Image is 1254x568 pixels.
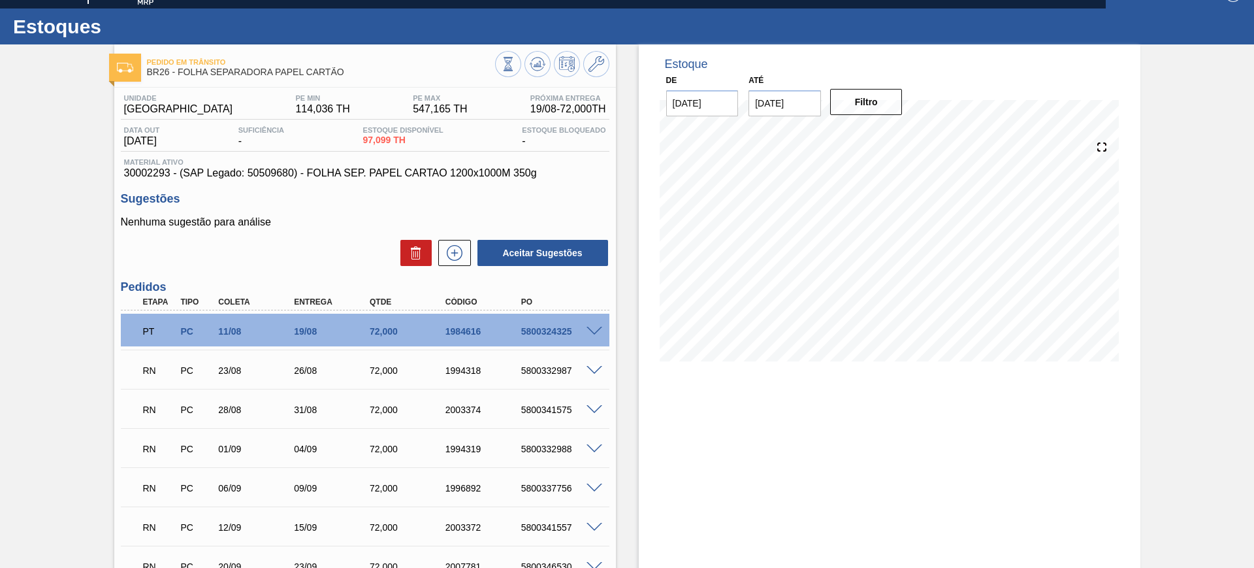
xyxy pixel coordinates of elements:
div: Pedido de Compra [177,483,216,493]
p: RN [143,365,176,376]
div: Em renegociação [140,435,179,463]
div: 1994319 [442,444,527,454]
div: Qtde [366,297,451,307]
span: Próxima Entrega [530,94,606,102]
div: 23/08/2025 [215,365,300,376]
span: Estoque Disponível [363,126,443,134]
span: 114,036 TH [295,103,349,115]
button: Ir ao Master Data / Geral [583,51,609,77]
label: De [666,76,677,85]
div: Nova sugestão [432,240,471,266]
div: 2003372 [442,522,527,533]
span: Data out [124,126,160,134]
div: 11/08/2025 [215,326,300,337]
div: 5800332988 [518,444,603,454]
div: 5800324325 [518,326,603,337]
div: Em renegociação [140,474,179,503]
div: 1996892 [442,483,527,493]
img: Ícone [117,63,133,73]
h3: Pedidos [121,280,609,294]
span: Pedido em Trânsito [147,58,495,66]
div: Entrega [291,297,376,307]
span: 30002293 - (SAP Legado: 50509680) - FOLHA SEP. PAPEL CARTAO 1200x1000M 350g [124,167,606,179]
div: 15/09/2025 [291,522,376,533]
div: 5800341575 [518,405,603,415]
button: Atualizar Gráfico [524,51,551,77]
h1: Estoques [13,19,245,34]
div: Estoque [665,58,708,71]
button: Aceitar Sugestões [477,240,608,266]
div: 72,000 [366,326,451,337]
div: Pedido de Compra [177,522,216,533]
span: 547,165 TH [413,103,467,115]
div: Código [442,297,527,307]
div: 72,000 [366,365,451,376]
div: Coleta [215,297,300,307]
div: 28/08/2025 [215,405,300,415]
p: RN [143,444,176,454]
div: Em renegociação [140,395,179,424]
div: Pedido de Compra [177,365,216,376]
div: Aceitar Sugestões [471,239,609,267]
div: 72,000 [366,444,451,454]
div: 19/08/2025 [291,326,376,337]
div: 1984616 [442,326,527,337]
div: Pedido de Compra [177,326,216,337]
div: 5800337756 [518,483,603,493]
div: 72,000 [366,483,451,493]
div: 72,000 [366,405,451,415]
span: Material ativo [124,158,606,166]
div: 2003374 [442,405,527,415]
div: 04/09/2025 [291,444,376,454]
input: dd/mm/yyyy [748,90,821,116]
div: Em renegociação [140,356,179,385]
div: 09/09/2025 [291,483,376,493]
p: RN [143,522,176,533]
div: Excluir Sugestões [394,240,432,266]
h3: Sugestões [121,192,609,206]
div: 01/09/2025 [215,444,300,454]
span: PE MAX [413,94,467,102]
span: Estoque Bloqueado [522,126,605,134]
span: PE MIN [295,94,349,102]
label: Até [748,76,764,85]
div: 5800332987 [518,365,603,376]
span: Suficiência [238,126,284,134]
div: - [235,126,287,147]
div: 5800341557 [518,522,603,533]
p: Nenhuma sugestão para análise [121,216,609,228]
div: 31/08/2025 [291,405,376,415]
span: 97,099 TH [363,135,443,145]
button: Filtro [830,89,903,115]
span: BR26 - FOLHA SEPARADORA PAPEL CARTÃO [147,67,495,77]
div: Pedido de Compra [177,405,216,415]
span: 19/08 - 72,000 TH [530,103,606,115]
span: [GEOGRAPHIC_DATA] [124,103,233,115]
div: 1994318 [442,365,527,376]
div: 26/08/2025 [291,365,376,376]
div: Em renegociação [140,513,179,542]
button: Visão Geral dos Estoques [495,51,521,77]
div: Pedido em Trânsito [140,317,179,346]
input: dd/mm/yyyy [666,90,739,116]
div: 72,000 [366,522,451,533]
div: - [519,126,609,147]
div: 06/09/2025 [215,483,300,493]
button: Programar Estoque [554,51,580,77]
div: 12/09/2025 [215,522,300,533]
p: RN [143,405,176,415]
div: Tipo [177,297,216,307]
div: Pedido de Compra [177,444,216,454]
p: RN [143,483,176,493]
div: Etapa [140,297,179,307]
p: PT [143,326,176,337]
span: [DATE] [124,135,160,147]
span: Unidade [124,94,233,102]
div: PO [518,297,603,307]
